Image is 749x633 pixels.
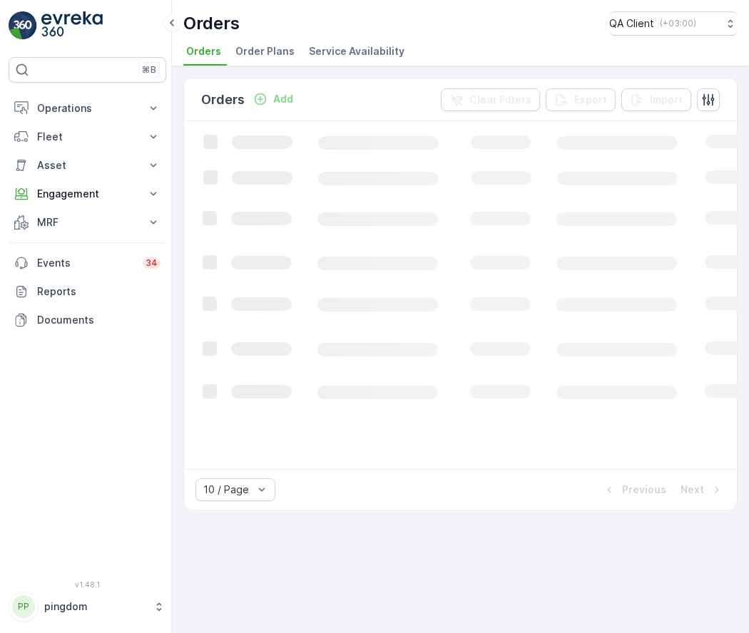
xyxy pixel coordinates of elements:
[9,180,166,208] button: Engagement
[273,92,293,106] p: Add
[469,93,531,107] p: Clear Filters
[660,18,696,29] p: ( +03:00 )
[146,257,158,269] p: 34
[186,44,221,58] span: Orders
[41,11,103,40] img: logo_light-DOdMpM7g.png
[9,94,166,123] button: Operations
[37,215,138,230] p: MRF
[622,483,666,497] p: Previous
[650,93,683,107] p: Import
[441,88,540,111] button: Clear Filters
[37,130,138,144] p: Fleet
[142,64,156,76] p: ⌘B
[546,88,616,111] button: Export
[9,249,166,277] a: Events34
[37,101,138,115] p: Operations
[12,595,35,618] div: PP
[9,592,166,622] button: PPpingdom
[37,187,138,201] p: Engagement
[9,306,166,334] a: Documents
[609,16,654,31] p: QA Client
[44,599,146,614] p: pingdom
[9,11,37,40] img: logo
[235,44,295,58] span: Order Plans
[9,151,166,180] button: Asset
[9,580,166,589] span: v 1.48.1
[609,11,738,36] button: QA Client(+03:00)
[9,208,166,237] button: MRF
[309,44,404,58] span: Service Availability
[37,256,134,270] p: Events
[37,313,160,327] p: Documents
[248,91,299,108] button: Add
[601,481,668,498] button: Previous
[183,12,240,35] p: Orders
[681,483,704,497] p: Next
[201,90,245,110] p: Orders
[9,277,166,306] a: Reports
[9,123,166,151] button: Fleet
[574,93,607,107] p: Export
[37,284,160,299] p: Reports
[679,481,725,498] button: Next
[37,158,138,173] p: Asset
[621,88,691,111] button: Import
